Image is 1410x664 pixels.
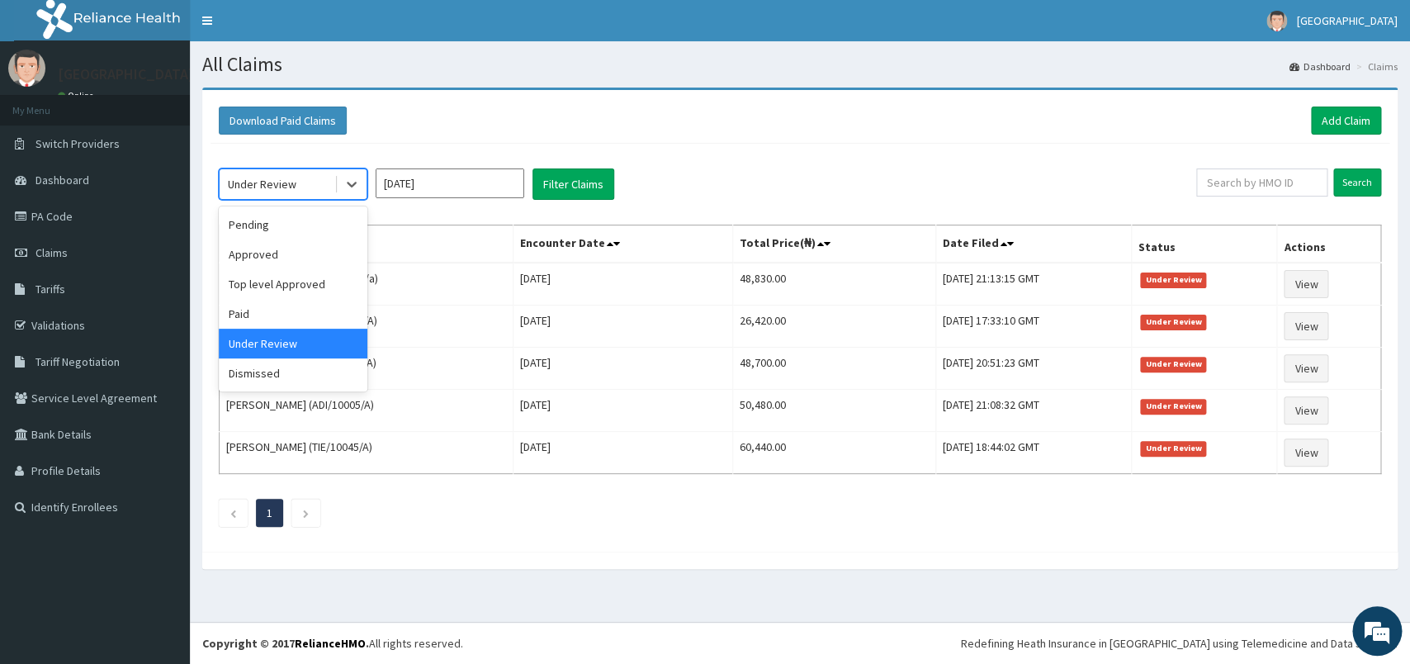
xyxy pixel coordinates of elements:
[732,390,935,432] td: 50,480.00
[202,54,1398,75] h1: All Claims
[1131,225,1276,263] th: Status
[1333,168,1381,197] input: Search
[302,505,310,520] a: Next page
[35,136,120,151] span: Switch Providers
[513,263,732,306] td: [DATE]
[35,282,65,296] span: Tariffs
[1140,441,1207,456] span: Under Review
[86,92,277,114] div: Chat with us now
[732,432,935,474] td: 60,440.00
[219,358,367,388] div: Dismissed
[1311,107,1381,135] a: Add Claim
[229,505,237,520] a: Previous page
[219,107,347,135] button: Download Paid Claims
[935,225,1131,263] th: Date Filed
[8,451,315,509] textarea: Type your message and hit 'Enter'
[935,348,1131,390] td: [DATE] 20:51:23 GMT
[513,225,732,263] th: Encounter Date
[961,635,1398,652] div: Redefining Heath Insurance in [GEOGRAPHIC_DATA] using Telemedicine and Data Science!
[228,176,296,192] div: Under Review
[1140,273,1207,287] span: Under Review
[513,348,732,390] td: [DATE]
[1196,168,1327,197] input: Search by HMO ID
[1284,312,1328,340] a: View
[219,240,367,269] div: Approved
[58,67,194,82] p: [GEOGRAPHIC_DATA]
[219,299,367,329] div: Paid
[1284,439,1328,467] a: View
[96,208,228,375] span: We're online!
[513,390,732,432] td: [DATE]
[58,90,97,102] a: Online
[732,263,935,306] td: 48,830.00
[1297,13,1398,28] span: [GEOGRAPHIC_DATA]
[295,636,366,651] a: RelianceHMO
[1140,399,1207,414] span: Under Review
[935,390,1131,432] td: [DATE] 21:08:32 GMT
[935,263,1131,306] td: [DATE] 21:13:15 GMT
[1284,354,1328,382] a: View
[267,505,272,520] a: Page 1 is your current page
[732,306,935,348] td: 26,420.00
[35,245,68,260] span: Claims
[1277,225,1381,263] th: Actions
[513,306,732,348] td: [DATE]
[219,269,367,299] div: Top level Approved
[732,348,935,390] td: 48,700.00
[935,432,1131,474] td: [DATE] 18:44:02 GMT
[35,354,120,369] span: Tariff Negotiation
[1140,357,1207,372] span: Under Review
[202,636,369,651] strong: Copyright © 2017 .
[220,432,513,474] td: [PERSON_NAME] (TIE/10045/A)
[513,432,732,474] td: [DATE]
[935,306,1131,348] td: [DATE] 17:33:10 GMT
[8,50,45,87] img: User Image
[732,225,935,263] th: Total Price(₦)
[1140,315,1207,330] span: Under Review
[220,390,513,432] td: [PERSON_NAME] (ADI/10005/A)
[219,329,367,358] div: Under Review
[376,168,524,198] input: Select Month and Year
[1352,59,1398,74] li: Claims
[35,173,89,187] span: Dashboard
[31,83,67,124] img: d_794563401_company_1708531726252_794563401
[1284,396,1328,424] a: View
[1284,270,1328,298] a: View
[190,622,1410,664] footer: All rights reserved.
[219,210,367,240] div: Pending
[271,8,310,48] div: Minimize live chat window
[1289,59,1351,74] a: Dashboard
[1266,11,1287,31] img: User Image
[532,168,614,200] button: Filter Claims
